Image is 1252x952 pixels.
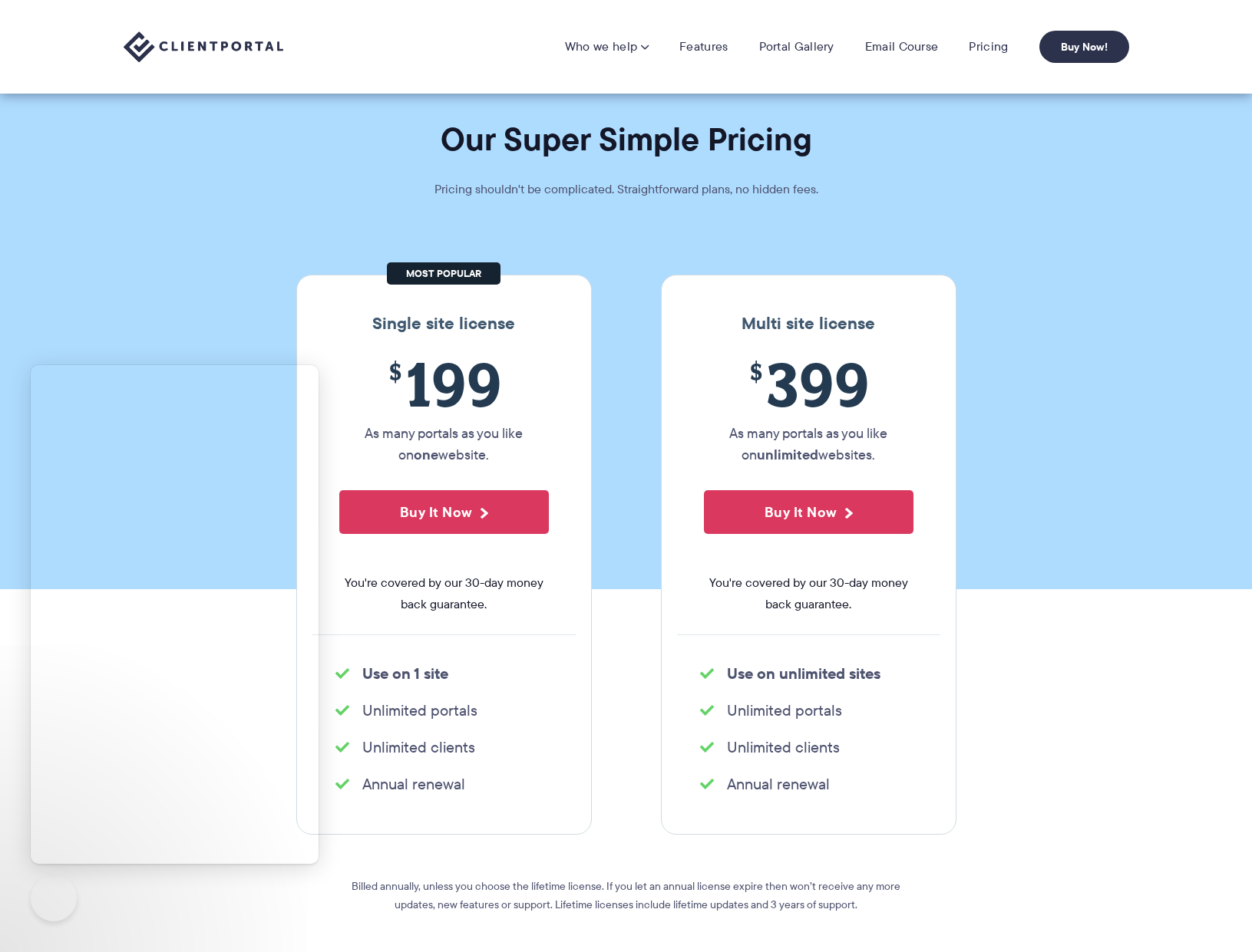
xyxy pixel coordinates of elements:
p: As many portals as you like on website. [339,423,549,466]
button: Buy It Now [704,490,913,534]
button: Buy It Now [339,490,549,534]
li: Annual renewal [335,773,553,795]
span: 199 [339,349,549,419]
a: Pricing [969,39,1008,54]
li: Unlimited portals [700,700,917,721]
li: Unlimited clients [335,736,553,758]
li: Annual renewal [700,773,917,795]
strong: Use on unlimited sites [727,662,880,685]
p: Pricing shouldn't be complicated. Straightforward plans, no hidden fees. [396,179,857,200]
span: You're covered by our 30-day money back guarantee. [704,572,913,615]
p: As many portals as you like on websites. [704,423,913,466]
a: Buy Now! [1039,31,1129,63]
a: Portal Gallery [759,39,834,54]
li: Unlimited portals [335,700,553,721]
h3: Single site license [312,314,576,334]
a: Features [679,39,728,54]
span: 399 [704,349,913,419]
a: Email Course [865,39,939,54]
p: Billed annually, unless you choose the lifetime license. If you let an annual license expire then... [350,877,903,914]
strong: one [414,444,438,465]
iframe: Help Scout Beacon - Live Chat, Contact Form, and Knowledge Base [31,365,319,864]
li: Unlimited clients [700,736,917,758]
strong: unlimited [757,444,818,465]
a: Who we help [565,39,649,54]
span: You're covered by our 30-day money back guarantee. [339,572,549,615]
iframe: Help Scout Beacon - Close [31,875,77,921]
h3: Multi site license [677,314,940,334]
strong: Use on 1 site [362,662,448,685]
